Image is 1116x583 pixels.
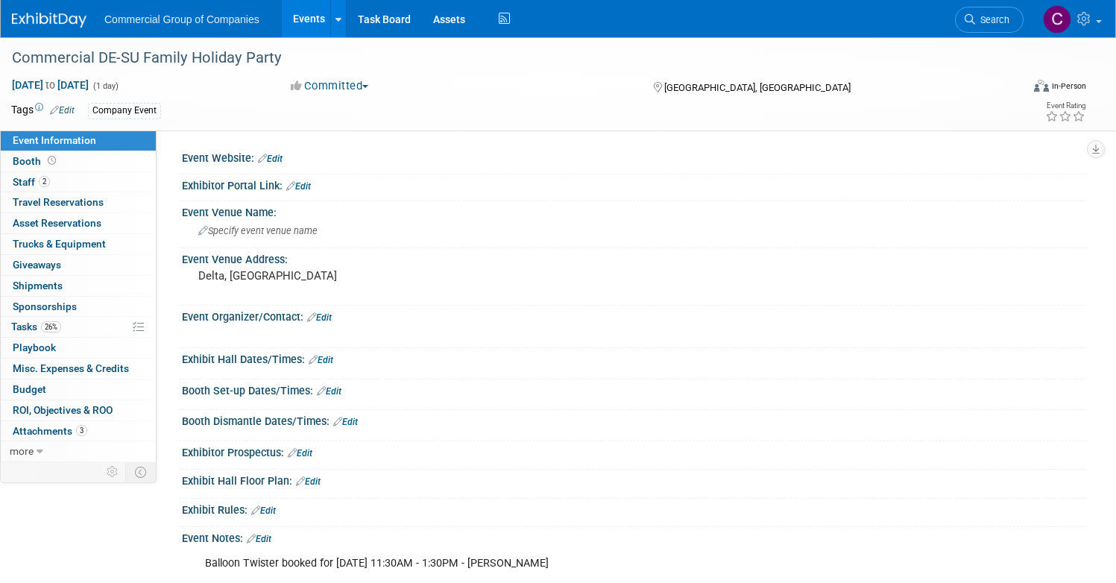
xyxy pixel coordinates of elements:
div: Booth Set-up Dates/Times: [182,379,1086,399]
span: Misc. Expenses & Credits [13,362,129,374]
a: Trucks & Equipment [1,234,156,254]
a: Event Information [1,130,156,151]
span: Attachments [13,425,87,437]
a: Edit [258,154,283,164]
a: Staff2 [1,172,156,192]
span: Event Information [13,134,96,146]
span: [GEOGRAPHIC_DATA], [GEOGRAPHIC_DATA] [664,82,851,93]
div: Exhibit Hall Floor Plan: [182,470,1086,489]
a: Playbook [1,338,156,358]
a: Search [955,7,1024,33]
div: Exhibitor Prospectus: [182,441,1086,461]
span: Shipments [13,280,63,291]
a: Edit [251,505,276,516]
span: Staff [13,176,50,188]
span: Specify event venue name [198,225,318,236]
span: Giveaways [13,259,61,271]
div: Event Organizer/Contact: [182,306,1086,325]
a: Edit [286,181,311,192]
span: Budget [13,383,46,395]
span: (1 day) [92,81,119,91]
a: Booth [1,151,156,171]
td: Personalize Event Tab Strip [100,462,126,482]
div: Event Venue Name: [182,201,1086,220]
div: Exhibit Rules: [182,499,1086,518]
a: ROI, Objectives & ROO [1,400,156,420]
span: to [43,79,57,91]
div: In-Person [1051,81,1086,92]
span: Tasks [11,321,61,333]
a: Shipments [1,276,156,296]
span: 3 [76,425,87,436]
a: Giveaways [1,255,156,275]
div: Exhibitor Portal Link: [182,174,1086,194]
span: [DATE] [DATE] [11,78,89,92]
div: Event Venue Address: [182,248,1086,267]
span: ROI, Objectives & ROO [13,404,113,416]
img: Format-Inperson.png [1034,80,1049,92]
span: Travel Reservations [13,196,104,208]
a: Edit [309,355,333,365]
span: Commercial Group of Companies [104,13,259,25]
div: Event Format [926,78,1086,100]
img: ExhibitDay [12,13,86,28]
a: Edit [317,386,341,397]
a: Asset Reservations [1,213,156,233]
a: Sponsorships [1,297,156,317]
a: Misc. Expenses & Credits [1,359,156,379]
td: Tags [11,102,75,119]
td: Toggle Event Tabs [126,462,157,482]
span: 2 [39,176,50,187]
span: Sponsorships [13,300,77,312]
a: Edit [50,105,75,116]
a: Edit [333,417,358,427]
div: Company Event [88,103,161,119]
span: more [10,445,34,457]
div: Commercial DE-SU Family Holiday Party [7,45,994,72]
a: Edit [247,534,271,544]
a: Budget [1,379,156,400]
a: Travel Reservations [1,192,156,212]
pre: Delta, [GEOGRAPHIC_DATA] [198,269,542,283]
a: Edit [296,476,321,487]
a: Edit [307,312,332,323]
div: Event Website: [182,147,1086,166]
span: 26% [41,321,61,333]
div: Event Rating [1045,102,1085,110]
div: Event Notes: [182,527,1086,546]
div: Booth Dismantle Dates/Times: [182,410,1086,429]
span: Playbook [13,341,56,353]
span: Asset Reservations [13,217,101,229]
img: Cole Mattern [1043,5,1071,34]
span: Booth [13,155,59,167]
div: Balloon Twister booked for [DATE] 11:30AM - 1:30PM - [PERSON_NAME] [195,549,912,579]
span: Trucks & Equipment [13,238,106,250]
a: Tasks26% [1,317,156,337]
div: Exhibit Hall Dates/Times: [182,348,1086,368]
a: more [1,441,156,461]
span: Search [975,14,1009,25]
span: Booth not reserved yet [45,155,59,166]
a: Edit [288,448,312,458]
button: Committed [286,78,374,94]
a: Attachments3 [1,421,156,441]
